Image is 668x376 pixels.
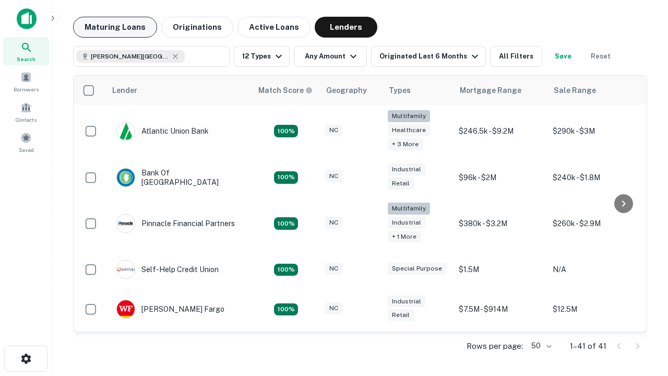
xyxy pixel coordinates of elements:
[460,84,521,97] div: Mortgage Range
[91,52,169,61] span: [PERSON_NAME][GEOGRAPHIC_DATA], [GEOGRAPHIC_DATA]
[383,76,454,105] th: Types
[252,76,320,105] th: Capitalize uses an advanced AI algorithm to match your search with the best lender. The match sco...
[234,46,290,67] button: 12 Types
[106,76,252,105] th: Lender
[3,98,49,126] a: Contacts
[237,17,311,38] button: Active Loans
[116,300,224,319] div: [PERSON_NAME] Fargo
[116,214,235,233] div: Pinnacle Financial Partners
[294,46,367,67] button: Any Amount
[258,85,311,96] h6: Match Score
[19,146,34,154] span: Saved
[112,84,137,97] div: Lender
[73,17,157,38] button: Maturing Loans
[116,168,242,187] div: Bank Of [GEOGRAPHIC_DATA]
[371,46,486,67] button: Originated Last 6 Months
[117,122,135,140] img: picture
[388,178,414,190] div: Retail
[490,46,542,67] button: All Filters
[527,338,553,354] div: 50
[454,197,547,250] td: $380k - $3.2M
[325,263,342,275] div: NC
[547,197,641,250] td: $260k - $2.9M
[388,296,425,308] div: Industrial
[325,170,342,182] div: NC
[274,264,298,276] div: Matching Properties: 11, hasApolloMatch: undefined
[379,50,481,63] div: Originated Last 6 Months
[3,67,49,96] a: Borrowers
[117,261,135,278] img: picture
[454,250,547,289] td: $1.5M
[16,115,37,124] span: Contacts
[388,203,430,215] div: Multifamily
[388,138,423,150] div: + 3 more
[454,289,547,329] td: $7.5M - $914M
[17,55,35,63] span: Search
[584,46,617,67] button: Reset
[454,76,547,105] th: Mortgage Range
[388,231,421,243] div: + 1 more
[258,85,313,96] div: Capitalize uses an advanced AI algorithm to match your search with the best lender. The match sco...
[547,289,641,329] td: $12.5M
[325,124,342,136] div: NC
[315,17,377,38] button: Lenders
[274,217,298,230] div: Matching Properties: 24, hasApolloMatch: undefined
[117,169,135,186] img: picture
[17,8,37,29] img: capitalize-icon.png
[325,302,342,314] div: NC
[388,217,425,229] div: Industrial
[3,128,49,156] a: Saved
[546,46,580,67] button: Save your search to get updates of matches that match your search criteria.
[454,158,547,197] td: $96k - $2M
[388,263,446,275] div: Special Purpose
[117,215,135,232] img: picture
[467,340,523,352] p: Rows per page:
[161,17,233,38] button: Originations
[3,37,49,65] a: Search
[547,158,641,197] td: $240k - $1.8M
[274,125,298,137] div: Matching Properties: 14, hasApolloMatch: undefined
[570,340,606,352] p: 1–41 of 41
[116,122,209,140] div: Atlantic Union Bank
[454,105,547,158] td: $246.5k - $9.2M
[554,84,596,97] div: Sale Range
[14,85,39,93] span: Borrowers
[274,303,298,316] div: Matching Properties: 15, hasApolloMatch: undefined
[547,76,641,105] th: Sale Range
[547,105,641,158] td: $290k - $3M
[616,259,668,309] iframe: Chat Widget
[326,84,367,97] div: Geography
[325,217,342,229] div: NC
[116,260,219,279] div: Self-help Credit Union
[320,76,383,105] th: Geography
[388,163,425,175] div: Industrial
[389,84,411,97] div: Types
[388,110,430,122] div: Multifamily
[388,124,430,136] div: Healthcare
[117,300,135,318] img: picture
[388,309,414,321] div: Retail
[547,250,641,289] td: N/A
[274,171,298,184] div: Matching Properties: 15, hasApolloMatch: undefined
